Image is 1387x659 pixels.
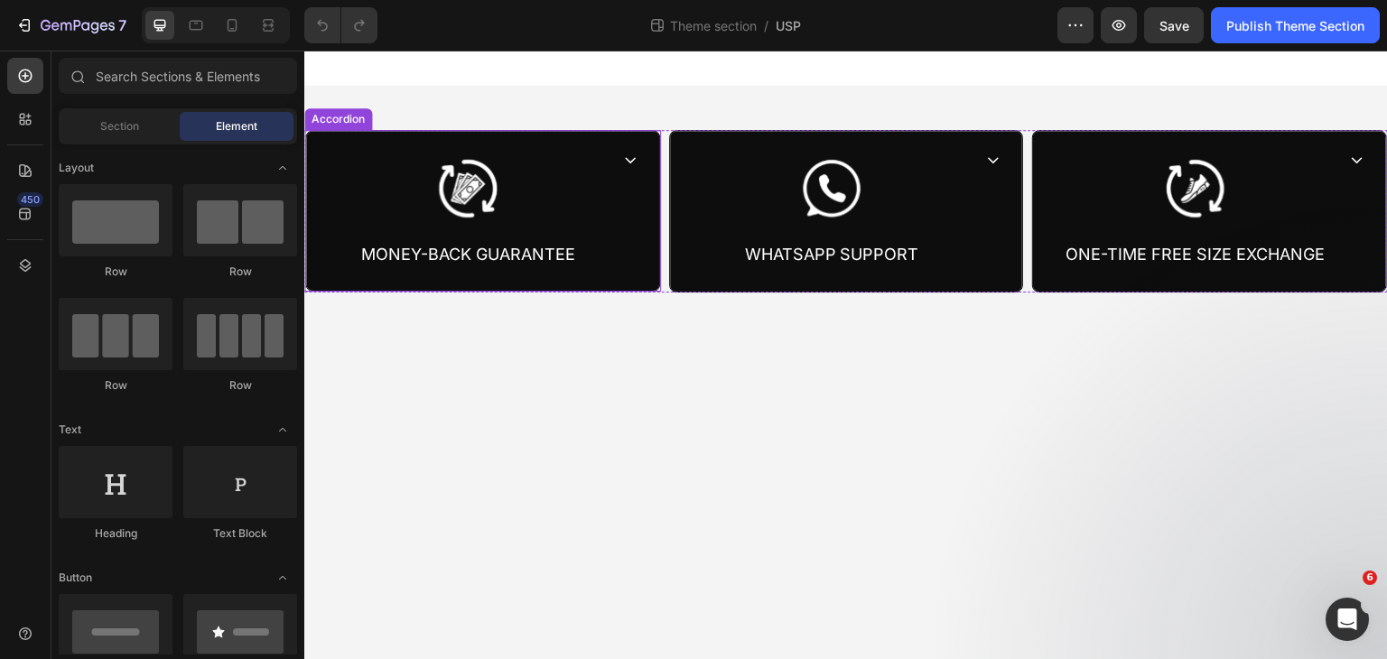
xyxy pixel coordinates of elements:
span: Theme section [666,16,760,35]
input: Search Sections & Elements [59,58,297,94]
button: Save [1144,7,1204,43]
button: 7 [7,7,135,43]
span: USP [776,16,801,35]
span: Section [100,118,139,135]
div: Heading [59,525,172,542]
div: Text Block [183,525,297,542]
span: / [764,16,768,35]
p: WHATSAPP SUPPORT [440,191,614,216]
iframe: Intercom live chat [1326,598,1369,641]
span: Save [1159,18,1189,33]
button: Publish Theme Section [1211,7,1380,43]
span: Text [59,422,81,438]
span: Toggle open [268,153,297,182]
p: ONE-TIME FREE SIZE EXCHANGE [761,191,1020,216]
div: 450 [17,192,43,207]
div: Row [183,264,297,280]
span: Toggle open [268,563,297,592]
span: 6 [1363,571,1377,585]
span: Element [216,118,257,135]
span: Button [59,570,92,586]
p: 7 [118,14,126,36]
span: Toggle open [268,415,297,444]
div: Publish Theme Section [1226,16,1364,35]
div: Row [59,377,172,394]
iframe: Design area [304,51,1387,659]
span: Layout [59,160,94,176]
div: Row [59,264,172,280]
div: Undo/Redo [304,7,377,43]
div: Row [183,377,297,394]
